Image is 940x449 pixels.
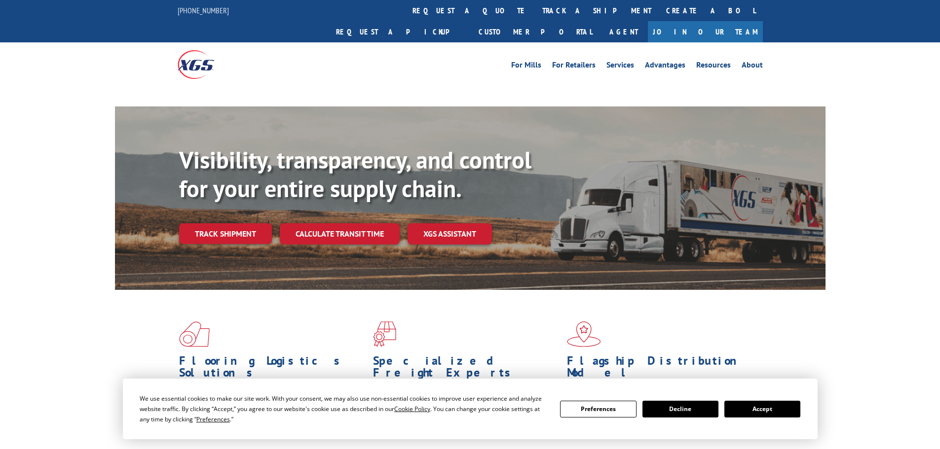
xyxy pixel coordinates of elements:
[567,355,753,383] h1: Flagship Distribution Model
[179,144,531,204] b: Visibility, transparency, and control for your entire supply chain.
[567,321,601,347] img: xgs-icon-flagship-distribution-model-red
[511,61,541,72] a: For Mills
[552,61,596,72] a: For Retailers
[373,321,396,347] img: xgs-icon-focused-on-flooring-red
[648,21,763,42] a: Join Our Team
[178,5,229,15] a: [PHONE_NUMBER]
[394,405,430,413] span: Cookie Policy
[329,21,471,42] a: Request a pickup
[179,355,366,383] h1: Flooring Logistics Solutions
[408,223,492,244] a: XGS ASSISTANT
[724,401,800,417] button: Accept
[196,415,230,423] span: Preferences
[179,223,272,244] a: Track shipment
[373,355,560,383] h1: Specialized Freight Experts
[645,61,685,72] a: Advantages
[471,21,600,42] a: Customer Portal
[696,61,731,72] a: Resources
[560,401,636,417] button: Preferences
[606,61,634,72] a: Services
[123,379,818,439] div: Cookie Consent Prompt
[742,61,763,72] a: About
[642,401,718,417] button: Decline
[600,21,648,42] a: Agent
[179,321,210,347] img: xgs-icon-total-supply-chain-intelligence-red
[140,393,548,424] div: We use essential cookies to make our site work. With your consent, we may also use non-essential ...
[280,223,400,244] a: Calculate transit time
